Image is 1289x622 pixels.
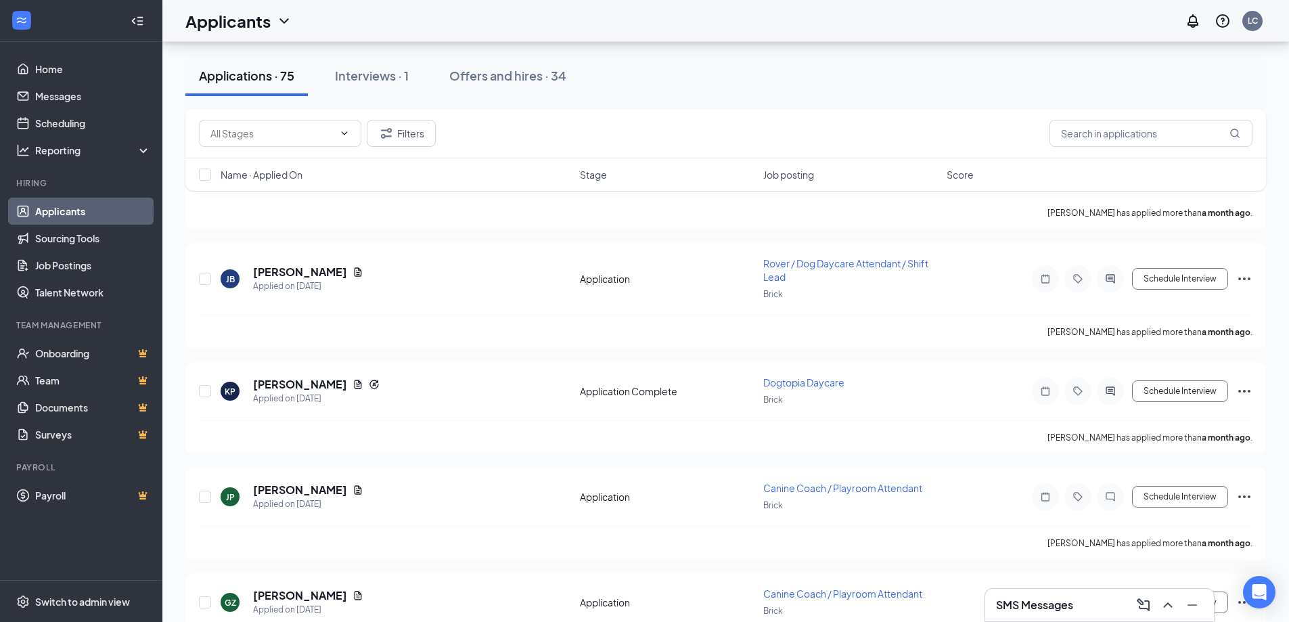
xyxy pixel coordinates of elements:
a: Sourcing Tools [35,225,151,252]
div: Team Management [16,319,148,331]
a: Applicants [35,198,151,225]
svg: Filter [378,125,394,141]
svg: Note [1037,273,1054,284]
button: Schedule Interview [1132,486,1228,508]
a: PayrollCrown [35,482,151,509]
button: Filter Filters [367,120,436,147]
div: Offers and hires · 34 [449,67,566,84]
svg: Reapply [369,379,380,390]
svg: ActiveChat [1102,386,1118,397]
span: Brick [763,395,783,405]
div: Application [580,272,755,286]
svg: ChevronDown [339,128,350,139]
svg: QuestionInfo [1215,13,1231,29]
svg: ComposeMessage [1135,597,1152,613]
div: Application [580,596,755,609]
svg: Analysis [16,143,30,157]
div: Application Complete [580,384,755,398]
svg: Collapse [131,14,144,28]
a: Messages [35,83,151,110]
svg: Document [353,267,363,277]
span: Brick [763,606,783,616]
span: Dogtopia Daycare [763,376,844,388]
span: Canine Coach / Playroom Attendant [763,587,922,600]
svg: Document [353,590,363,601]
b: a month ago [1202,208,1250,218]
div: Applications · 75 [199,67,294,84]
span: Brick [763,500,783,510]
a: SurveysCrown [35,421,151,448]
svg: Note [1037,491,1054,502]
div: JP [226,491,235,503]
div: Switch to admin view [35,595,130,608]
svg: ChevronDown [276,13,292,29]
p: [PERSON_NAME] has applied more than . [1047,537,1252,549]
svg: ChatInactive [1102,491,1118,502]
h5: [PERSON_NAME] [253,483,347,497]
b: a month ago [1202,538,1250,548]
svg: ActiveChat [1102,273,1118,284]
b: a month ago [1202,432,1250,443]
p: [PERSON_NAME] has applied more than . [1047,326,1252,338]
button: ChevronUp [1157,594,1179,616]
svg: Settings [16,595,30,608]
div: Hiring [16,177,148,189]
div: Payroll [16,462,148,473]
div: KP [225,386,235,397]
button: Minimize [1181,594,1203,616]
div: Applied on [DATE] [253,280,363,293]
div: GZ [225,597,236,608]
a: Job Postings [35,252,151,279]
svg: Minimize [1184,597,1200,613]
svg: ChevronUp [1160,597,1176,613]
div: JB [226,273,235,285]
input: Search in applications [1049,120,1252,147]
div: Interviews · 1 [335,67,409,84]
span: Stage [580,168,607,181]
p: [PERSON_NAME] has applied more than . [1047,432,1252,443]
svg: Tag [1070,273,1086,284]
svg: Ellipses [1236,489,1252,505]
svg: Tag [1070,386,1086,397]
span: Canine Coach / Playroom Attendant [763,482,922,494]
h3: SMS Messages [996,598,1073,613]
h5: [PERSON_NAME] [253,265,347,280]
b: a month ago [1202,327,1250,337]
button: Schedule Interview [1132,380,1228,402]
p: [PERSON_NAME] has applied more than . [1047,207,1252,219]
a: TeamCrown [35,367,151,394]
span: Score [947,168,974,181]
button: Schedule Interview [1132,268,1228,290]
a: OnboardingCrown [35,340,151,367]
svg: Ellipses [1236,383,1252,399]
div: LC [1248,15,1258,26]
div: Applied on [DATE] [253,497,363,511]
div: Applied on [DATE] [253,392,380,405]
button: ComposeMessage [1133,594,1154,616]
h5: [PERSON_NAME] [253,588,347,603]
span: Brick [763,289,783,299]
svg: WorkstreamLogo [15,14,28,27]
span: Name · Applied On [221,168,302,181]
svg: Document [353,485,363,495]
a: DocumentsCrown [35,394,151,421]
a: Home [35,55,151,83]
div: Reporting [35,143,152,157]
h5: [PERSON_NAME] [253,377,347,392]
svg: Notifications [1185,13,1201,29]
div: Open Intercom Messenger [1243,576,1275,608]
span: Rover / Dog Daycare Attendant / Shift Lead [763,257,928,283]
div: Applied on [DATE] [253,603,363,617]
svg: Note [1037,386,1054,397]
svg: Tag [1070,491,1086,502]
svg: Document [353,379,363,390]
svg: Ellipses [1236,271,1252,287]
input: All Stages [210,126,334,141]
h1: Applicants [185,9,271,32]
a: Talent Network [35,279,151,306]
div: Application [580,490,755,504]
svg: MagnifyingGlass [1229,128,1240,139]
a: Scheduling [35,110,151,137]
span: Job posting [763,168,814,181]
svg: Ellipses [1236,594,1252,610]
